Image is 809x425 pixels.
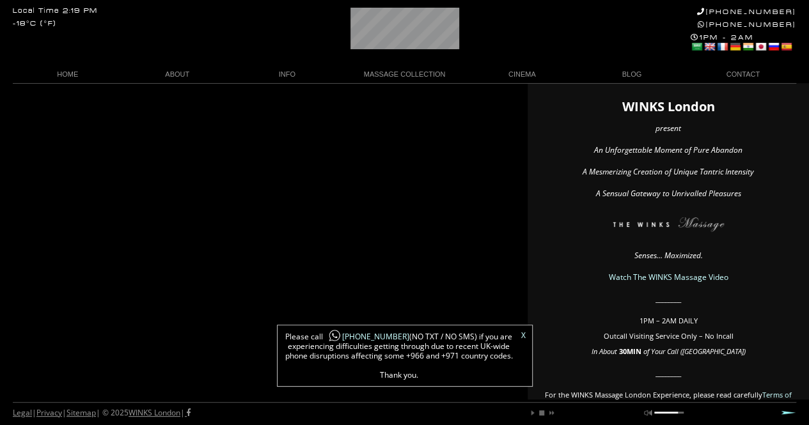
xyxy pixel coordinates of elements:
[592,346,617,356] em: In About
[620,399,713,408] a: Code of Conduct for Clients
[781,410,796,415] a: Next
[123,66,233,83] a: ABOUT
[547,409,554,417] a: next
[703,42,715,52] a: English
[129,407,180,418] a: WINKS London
[328,329,341,343] img: whatsapp-icon1.png
[619,346,627,356] span: 30
[540,295,796,304] p: ________
[583,166,754,177] em: A Mesmerizing Creation of Unique Tantric Intensity
[729,42,741,52] a: German
[13,20,56,27] div: -18°C (°F)
[742,42,753,52] a: Hindi
[726,399,740,408] a: FAQ
[13,66,123,83] a: HOME
[609,272,728,282] a: Watch The WINKS Massage Video
[767,42,779,52] a: Russian
[284,332,514,380] span: Please call (NO TXT / NO SMS) if you are experiencing difficulties getting through due to recent ...
[467,66,577,83] a: CINEMA
[780,42,792,52] a: Spanish
[627,346,641,356] strong: MIN
[13,403,191,423] div: | | | © 2025 |
[540,102,796,111] h1: WINKS London
[323,331,409,342] a: [PHONE_NUMBER]
[594,144,742,155] em: An Unforgettable Moment of Pure Abandon
[529,409,537,417] a: play
[604,331,734,341] span: Outcall Visiting Service Only – No Incall
[755,42,766,52] a: Japanese
[577,66,687,83] a: BLOG
[574,217,762,236] img: The WINKS London Massage
[644,409,652,417] a: mute
[540,369,796,378] p: ________
[545,390,792,408] span: For the WINKS Massage London Experience, please read carefully , and .
[36,407,62,418] a: Privacy
[687,66,797,83] a: CONTACT
[232,66,342,83] a: INFO
[656,123,681,134] em: present
[13,8,98,15] div: Local Time 2:19 PM
[643,346,746,356] em: of Your Call ([GEOGRAPHIC_DATA])
[691,42,702,52] a: Arabic
[698,20,796,29] a: [PHONE_NUMBER]
[538,409,546,417] a: stop
[596,188,741,199] em: A Sensual Gateway to Unrivalled Pleasures
[640,316,698,325] span: 1PM – 2AM DAILY
[67,407,96,418] a: Sitemap
[521,332,526,339] a: X
[697,8,796,16] a: [PHONE_NUMBER]
[716,42,728,52] a: French
[342,66,467,83] a: MASSAGE COLLECTION
[13,407,32,418] a: Legal
[691,33,796,54] div: 1PM - 2AM
[634,250,703,261] em: Senses… Maximized.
